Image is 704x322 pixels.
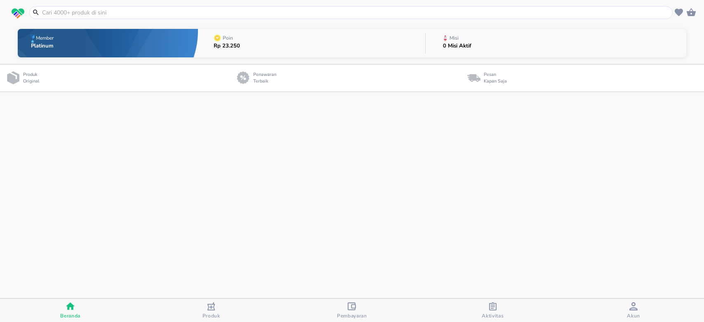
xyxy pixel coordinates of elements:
[426,27,686,59] button: Misi0 Misi Aktif
[337,313,367,319] span: Pembayaran
[141,299,281,322] button: Produk
[253,71,280,85] p: Penawaran Terbaik
[12,8,24,19] img: logo_swiperx_s.bd005f3b.svg
[198,27,425,59] button: PoinRp 23.250
[422,299,563,322] button: Aktivitas
[450,36,459,40] p: Misi
[36,36,54,40] p: Member
[482,313,504,319] span: Aktivitas
[31,43,55,49] p: Platinum
[563,299,704,322] button: Akun
[627,313,640,319] span: Akun
[282,299,422,322] button: Pembayaran
[18,27,198,59] button: MemberPlatinum
[223,36,233,40] p: Poin
[443,43,471,49] p: 0 Misi Aktif
[484,71,507,85] p: Pesan Kapan Saja
[60,313,80,319] span: Beranda
[214,43,240,49] p: Rp 23.250
[41,8,671,17] input: Cari 4000+ produk di sini
[202,313,220,319] span: Produk
[23,71,42,85] p: Produk Original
